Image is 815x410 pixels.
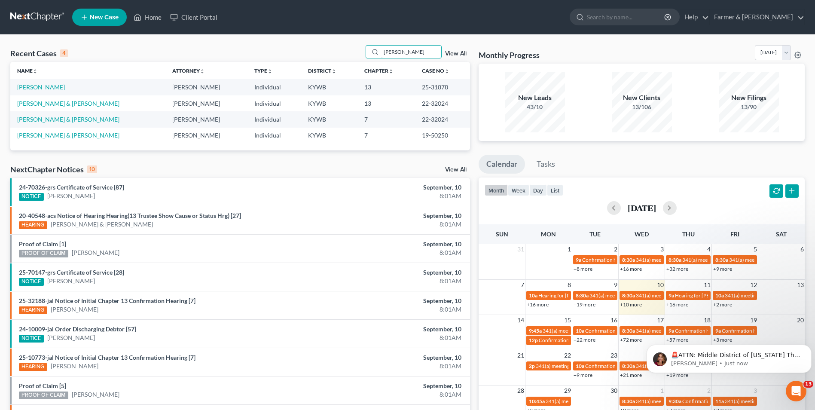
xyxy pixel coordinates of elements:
[541,230,556,238] span: Mon
[320,305,461,314] div: 8:01AM
[320,325,461,334] div: September, 10
[620,337,642,343] a: +72 more
[165,95,247,111] td: [PERSON_NAME]
[543,327,626,334] span: 341(a) meeting for [PERSON_NAME]
[19,335,44,343] div: NOTICE
[19,240,66,248] a: Proof of Claim [1]
[636,398,719,404] span: 341(a) meeting for [PERSON_NAME]
[357,128,415,144] td: 7
[320,220,461,229] div: 8:01AM
[19,184,124,191] a: 24-70326-grs Certificate of Service [87]
[576,292,589,299] span: 8:30a
[796,315,805,325] span: 20
[87,165,97,173] div: 10
[715,257,728,263] span: 8:30a
[200,69,205,74] i: unfold_more
[17,67,38,74] a: Nameunfold_more
[538,292,651,299] span: Hearing for [PERSON_NAME] & [PERSON_NAME]
[496,230,508,238] span: Sun
[585,363,683,369] span: Confirmation hearing for [PERSON_NAME]
[563,350,572,361] span: 22
[19,382,66,389] a: Proof of Claim [5]
[803,381,813,388] span: 13
[574,337,595,343] a: +22 more
[19,354,195,361] a: 25-10773-jal Notice of Initial Chapter 13 Confirmation Hearing [7]
[479,155,525,174] a: Calendar
[165,128,247,144] td: [PERSON_NAME]
[725,292,808,299] span: 341(a) meeting for [PERSON_NAME]
[589,292,718,299] span: 341(a) meeting for [PERSON_NAME] & [PERSON_NAME]
[320,240,461,248] div: September, 10
[567,244,572,254] span: 1
[415,95,470,111] td: 22-32024
[546,398,629,404] span: 341(a) meeting for [PERSON_NAME]
[636,363,719,369] span: 341(a) meeting for [PERSON_NAME]
[17,100,119,107] a: [PERSON_NAME] & [PERSON_NAME]
[622,292,635,299] span: 8:30a
[703,280,711,290] span: 11
[508,184,529,196] button: week
[636,257,719,263] span: 341(a) meeting for [PERSON_NAME]
[320,183,461,192] div: September, 10
[610,315,618,325] span: 16
[19,269,124,276] a: 25-70147-grs Certificate of Service [28]
[527,301,549,308] a: +16 more
[19,363,47,371] div: HEARING
[17,132,119,139] a: [PERSON_NAME] & [PERSON_NAME]
[622,257,635,263] span: 8:30a
[445,51,467,57] a: View All
[51,362,98,370] a: [PERSON_NAME]
[19,212,241,219] a: 20-40548-acs Notice of Hearing Hearing(13 Trustee Show Cause or Status Hrg) [27]
[753,244,758,254] span: 5
[610,350,618,361] span: 23
[516,244,525,254] span: 31
[749,315,758,325] span: 19
[17,116,119,123] a: [PERSON_NAME] & [PERSON_NAME]
[301,95,357,111] td: KYWB
[19,306,47,314] div: HEARING
[10,48,68,58] div: Recent Cases
[706,244,711,254] span: 4
[622,363,635,369] span: 8:30a
[576,327,584,334] span: 10a
[485,184,508,196] button: month
[90,14,119,21] span: New Case
[516,315,525,325] span: 14
[172,67,205,74] a: Attorneyunfold_more
[320,382,461,390] div: September, 10
[17,83,65,91] a: [PERSON_NAME]
[703,315,711,325] span: 18
[666,266,688,272] a: +32 more
[445,167,467,173] a: View All
[574,266,592,272] a: +8 more
[776,230,787,238] span: Sat
[415,128,470,144] td: 19-50250
[668,398,681,404] span: 9:30a
[659,244,665,254] span: 3
[636,292,719,299] span: 341(a) meeting for [PERSON_NAME]
[613,280,618,290] span: 9
[529,398,545,404] span: 10:45a
[320,277,461,285] div: 8:01AM
[10,164,97,174] div: NextChapter Notices
[320,297,461,305] div: September, 10
[576,257,581,263] span: 9a
[719,93,779,103] div: New Filings
[587,9,665,25] input: Search by name...
[567,280,572,290] span: 8
[505,93,565,103] div: New Leads
[165,79,247,95] td: [PERSON_NAME]
[786,381,806,401] iframe: Intercom live chat
[254,67,272,74] a: Typeunfold_more
[247,79,302,95] td: Individual
[622,398,635,404] span: 8:30a
[796,280,805,290] span: 13
[636,327,764,334] span: 341(a) meeting for [PERSON_NAME] & [PERSON_NAME]
[301,79,357,95] td: KYWB
[320,353,461,362] div: September, 10
[666,301,688,308] a: +16 more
